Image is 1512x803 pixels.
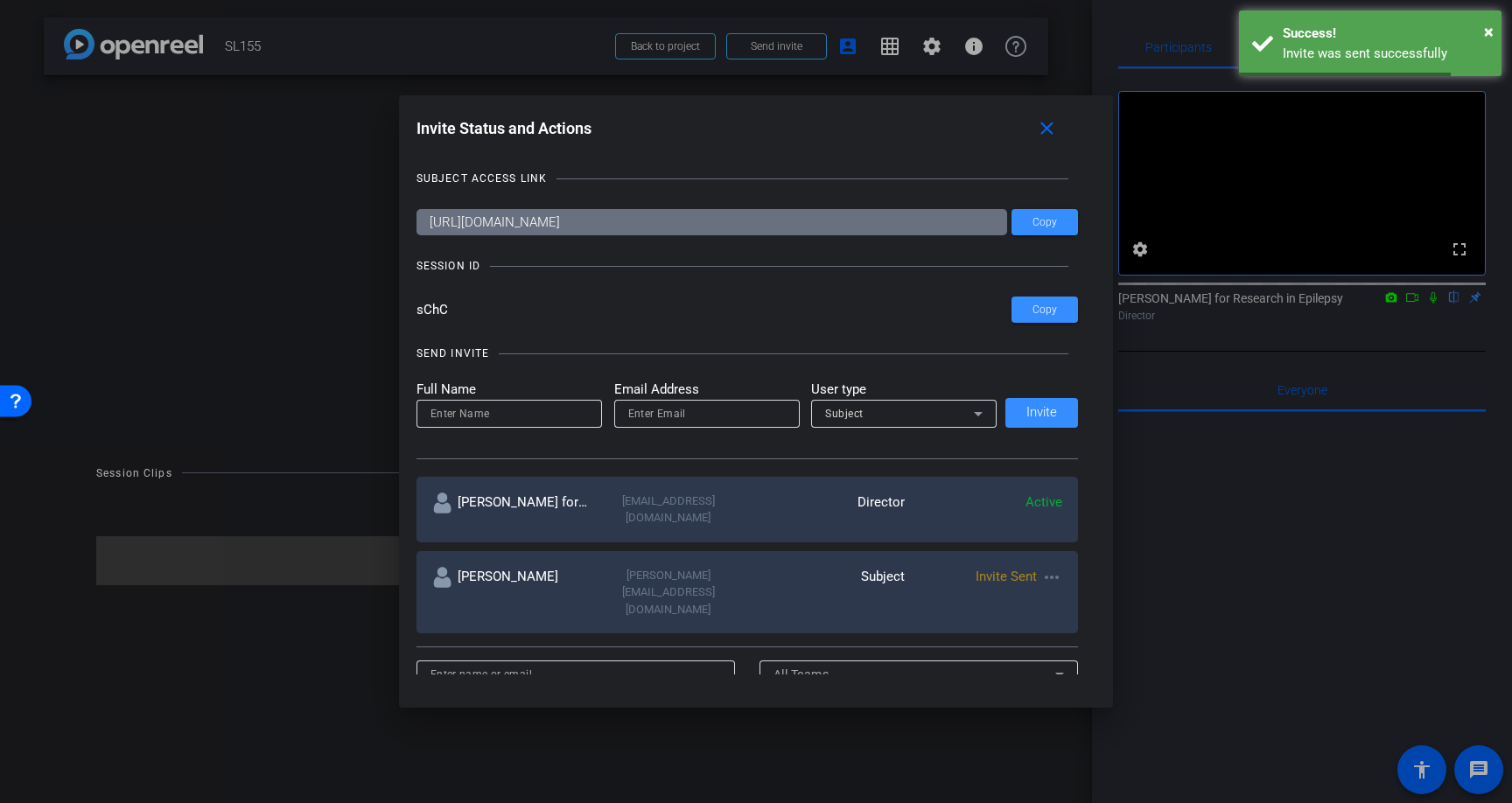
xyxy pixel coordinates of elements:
div: SEND INVITE [416,345,489,362]
div: Director [747,492,905,527]
mat-icon: close [1036,118,1058,140]
div: Success! [1283,24,1488,44]
span: All Teams [773,667,829,681]
div: SUBJECT ACCESS LINK [416,170,547,187]
mat-label: Full Name [416,380,602,400]
span: Invite Sent [976,569,1037,584]
div: Invite Status and Actions [416,113,1079,144]
span: × [1484,21,1494,42]
openreel-title-line: SESSION ID [416,257,1079,275]
button: Close [1484,18,1494,45]
mat-label: Email Address [614,380,800,400]
button: Copy [1011,209,1078,235]
span: Subject [825,408,864,420]
div: Invite was sent successfully [1283,44,1488,64]
button: Copy [1011,297,1078,323]
openreel-title-line: SUBJECT ACCESS LINK [416,170,1079,187]
mat-icon: more_horiz [1041,567,1062,588]
div: [PERSON_NAME][EMAIL_ADDRESS][DOMAIN_NAME] [590,567,747,618]
mat-label: User type [811,380,997,400]
span: Active [1025,494,1062,510]
input: Enter Name [430,403,588,424]
input: Enter name or email [430,664,722,685]
div: [PERSON_NAME] [432,567,590,618]
input: Enter Email [628,403,786,424]
div: [EMAIL_ADDRESS][DOMAIN_NAME] [590,492,747,527]
div: SESSION ID [416,257,480,275]
div: [PERSON_NAME] for Research in Epilepsy [432,492,590,527]
span: Copy [1032,216,1057,229]
span: Copy [1032,304,1057,317]
div: Subject [747,567,905,618]
openreel-title-line: SEND INVITE [416,345,1079,362]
